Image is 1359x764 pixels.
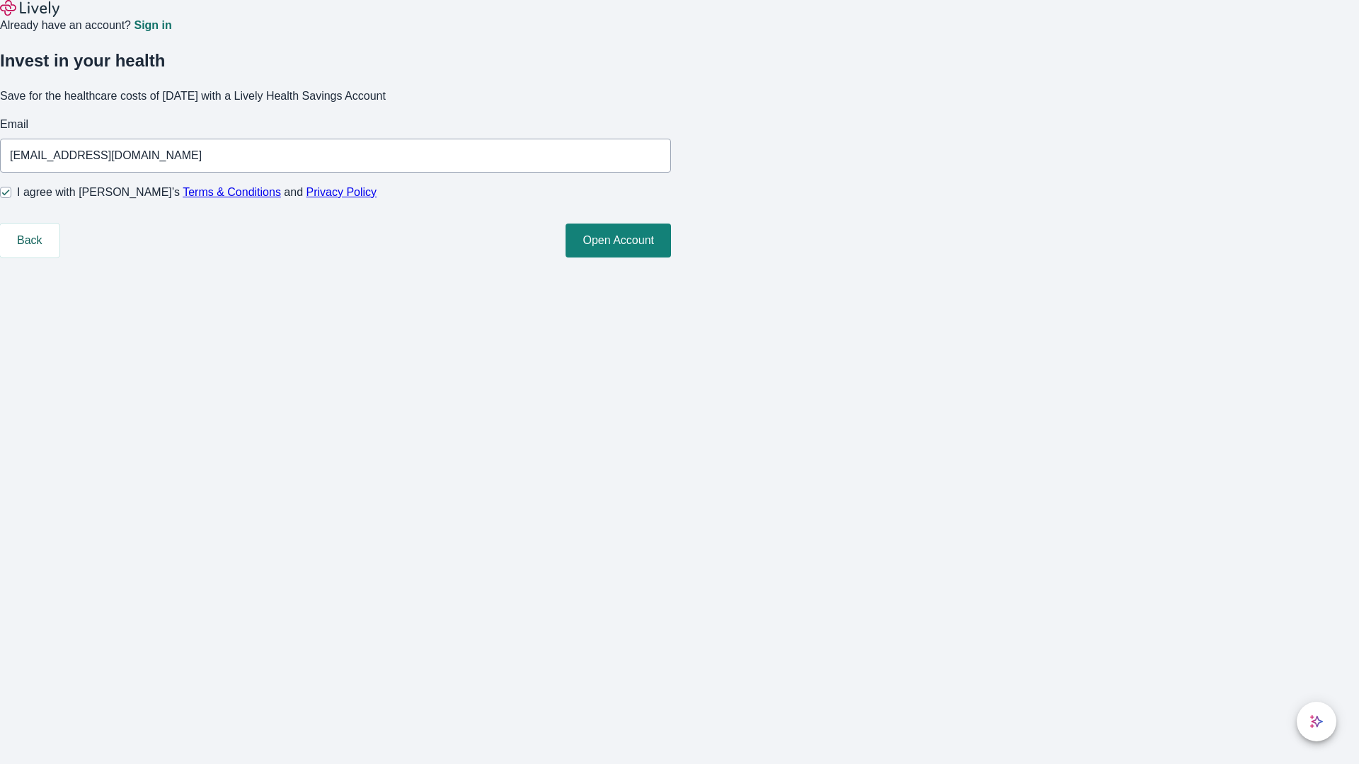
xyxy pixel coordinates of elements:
span: I agree with [PERSON_NAME]’s and [17,184,377,201]
svg: Lively AI Assistant [1309,714,1324,729]
button: Open Account [566,224,671,257]
a: Terms & Conditions [183,186,281,198]
a: Sign in [134,20,171,31]
a: Privacy Policy [306,186,377,198]
button: chat [1297,702,1336,741]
